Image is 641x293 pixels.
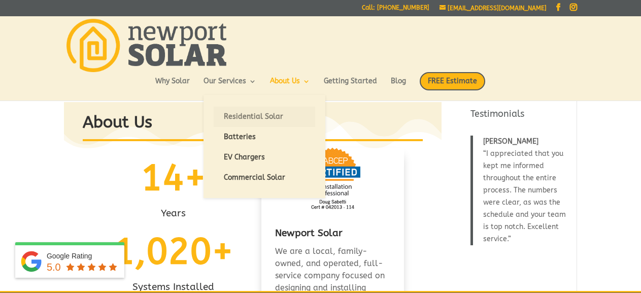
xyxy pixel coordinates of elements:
a: FREE Estimate [420,72,485,101]
a: Why Solar [155,78,190,95]
span: FREE Estimate [420,72,485,90]
strong: About Us [83,113,152,132]
a: About Us [270,78,310,95]
blockquote: I appreciated that you kept me informed throughout the entire process. The numbers were clear, as... [470,136,570,245]
a: Call: [PHONE_NUMBER] [362,5,429,15]
a: EV Chargers [214,147,315,168]
img: Newport Solar | Solar Energy Optimized. [66,19,226,72]
a: Blog [391,78,406,95]
div: Google Rating [47,251,119,261]
img: Newport Solar PV Certified Installation Professional [305,148,360,211]
a: Commercial Solar [214,168,315,188]
a: [EMAIL_ADDRESS][DOMAIN_NAME] [440,5,547,12]
a: Residential Solar [214,107,315,127]
span: 5.0 [47,262,61,273]
a: Getting Started [324,78,377,95]
span: 1,020+ [113,230,233,273]
span: 14+ [141,156,206,200]
h3: Years [102,207,245,225]
span: [PERSON_NAME] [483,137,538,146]
a: Our Services [204,78,256,95]
a: Batteries [214,127,315,147]
h4: Testimonials [470,108,570,125]
span: Newport Solar [275,227,343,239]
